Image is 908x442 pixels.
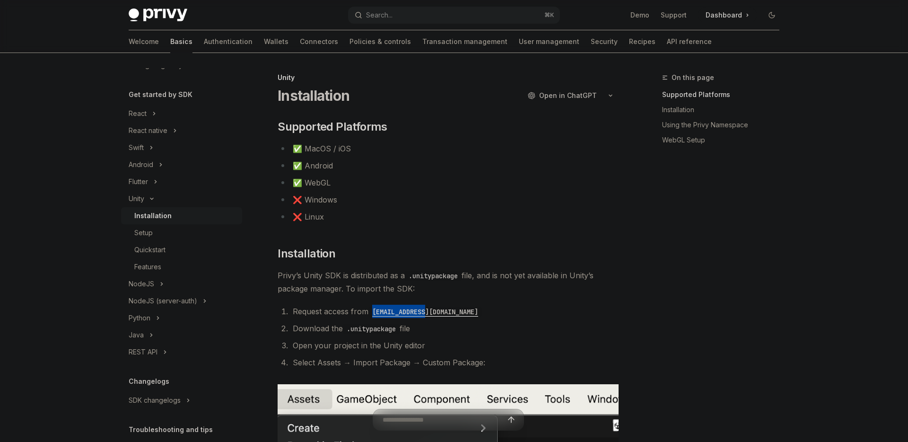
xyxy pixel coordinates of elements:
li: ❌ Linux [278,210,619,223]
code: .unitypackage [405,271,462,281]
div: SDK changelogs [129,395,181,406]
div: Quickstart [134,244,166,256]
div: Java [129,329,144,341]
img: dark logo [129,9,187,22]
div: Setup [134,227,153,239]
a: Demo [630,10,649,20]
a: Connectors [300,30,338,53]
a: Transaction management [422,30,507,53]
a: Using the Privy Namespace [662,117,787,133]
h1: Installation [278,87,349,104]
div: Unity [129,193,144,204]
a: Security [591,30,618,53]
a: Quickstart [121,241,242,258]
div: React [129,108,147,119]
li: ✅ MacOS / iOS [278,142,619,155]
a: User management [519,30,579,53]
li: Select Assets → Import Package → Custom Package: [290,356,619,369]
button: Toggle dark mode [764,8,779,23]
div: REST API [129,346,157,358]
div: React native [129,125,167,136]
button: Search...⌘K [348,7,560,24]
a: Basics [170,30,192,53]
code: [EMAIL_ADDRESS][DOMAIN_NAME] [368,307,482,317]
button: Send message [505,413,518,426]
h5: Get started by SDK [129,89,192,100]
a: API reference [667,30,712,53]
a: [EMAIL_ADDRESS][DOMAIN_NAME] [368,307,482,316]
a: WebGL Setup [662,133,787,148]
a: Supported Platforms [662,87,787,102]
span: Privy’s Unity SDK is distributed as a file, and is not yet available in Unity’s package manager. ... [278,269,619,295]
div: Android [129,159,153,170]
code: .unitypackage [343,324,400,334]
a: Setup [121,224,242,241]
div: Installation [134,210,172,221]
div: Features [134,261,161,273]
a: Features [121,258,242,275]
li: Request access from [290,305,619,318]
h5: Troubleshooting and tips [129,424,213,435]
div: NodeJS [129,278,154,290]
a: Policies & controls [349,30,411,53]
span: Dashboard [706,10,742,20]
li: ✅ Android [278,159,619,172]
span: On this page [672,72,714,83]
a: Authentication [204,30,253,53]
span: Installation [278,246,335,261]
a: Support [661,10,687,20]
a: Recipes [629,30,655,53]
li: Open your project in the Unity editor [290,339,619,352]
a: Installation [121,207,242,224]
a: Wallets [264,30,288,53]
li: ✅ WebGL [278,176,619,189]
div: NodeJS (server-auth) [129,295,197,307]
span: ⌘ K [544,11,554,19]
button: Open in ChatGPT [522,88,602,104]
a: Welcome [129,30,159,53]
span: Supported Platforms [278,119,387,134]
div: Flutter [129,176,148,187]
span: Open in ChatGPT [539,91,597,100]
h5: Changelogs [129,376,169,387]
li: ❌ Windows [278,193,619,206]
div: Search... [366,9,393,21]
div: Python [129,312,150,324]
li: Download the file [290,322,619,335]
div: Unity [278,73,619,82]
a: Installation [662,102,787,117]
a: Dashboard [698,8,757,23]
div: Swift [129,142,144,153]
